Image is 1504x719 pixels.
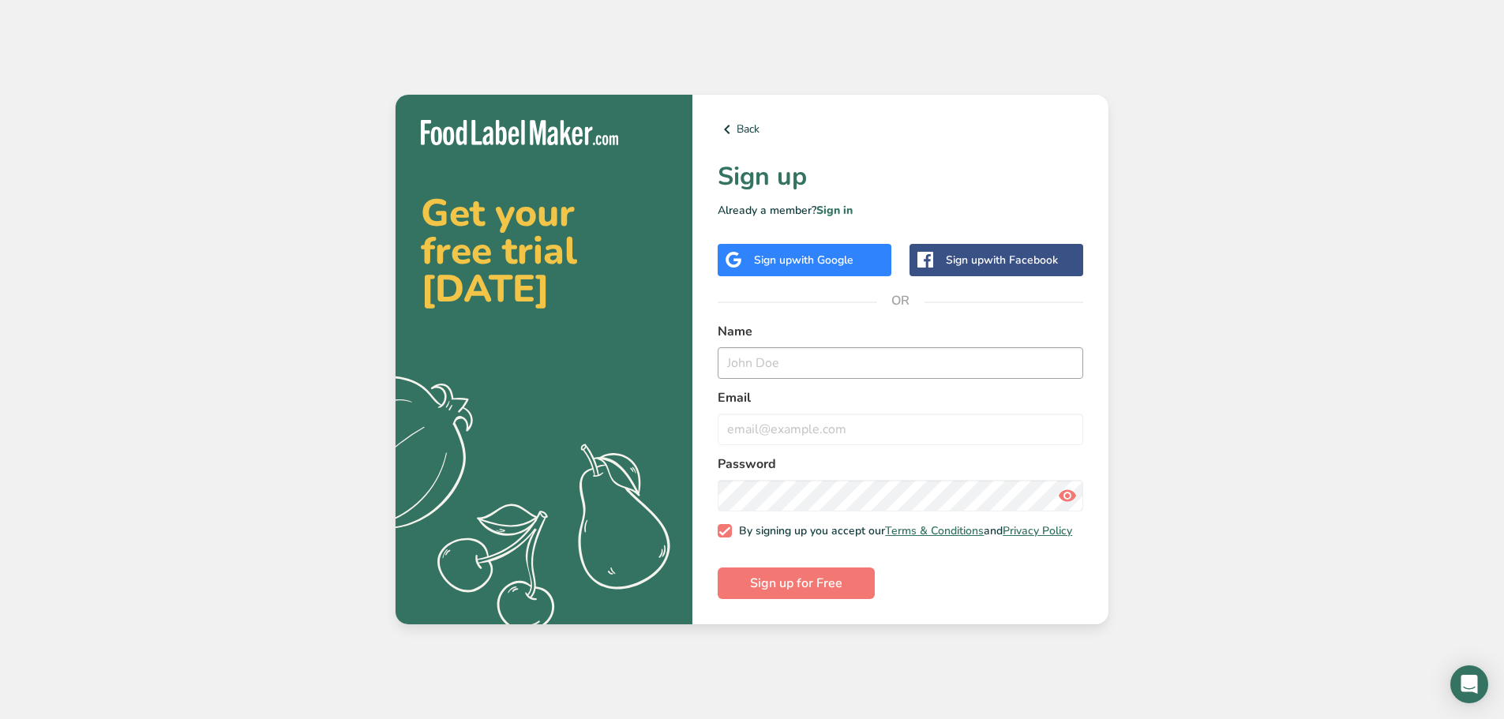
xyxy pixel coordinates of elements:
[718,567,875,599] button: Sign up for Free
[718,347,1083,379] input: John Doe
[718,202,1083,219] p: Already a member?
[984,253,1058,268] span: with Facebook
[718,158,1083,196] h1: Sign up
[421,194,667,308] h2: Get your free trial [DATE]
[718,455,1083,474] label: Password
[718,322,1083,341] label: Name
[816,203,853,218] a: Sign in
[1003,523,1072,538] a: Privacy Policy
[718,414,1083,445] input: email@example.com
[718,120,1083,139] a: Back
[732,524,1073,538] span: By signing up you accept our and
[750,574,842,593] span: Sign up for Free
[877,277,925,324] span: OR
[754,252,853,268] div: Sign up
[946,252,1058,268] div: Sign up
[885,523,984,538] a: Terms & Conditions
[421,120,618,146] img: Food Label Maker
[792,253,853,268] span: with Google
[1450,665,1488,703] div: Open Intercom Messenger
[718,388,1083,407] label: Email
